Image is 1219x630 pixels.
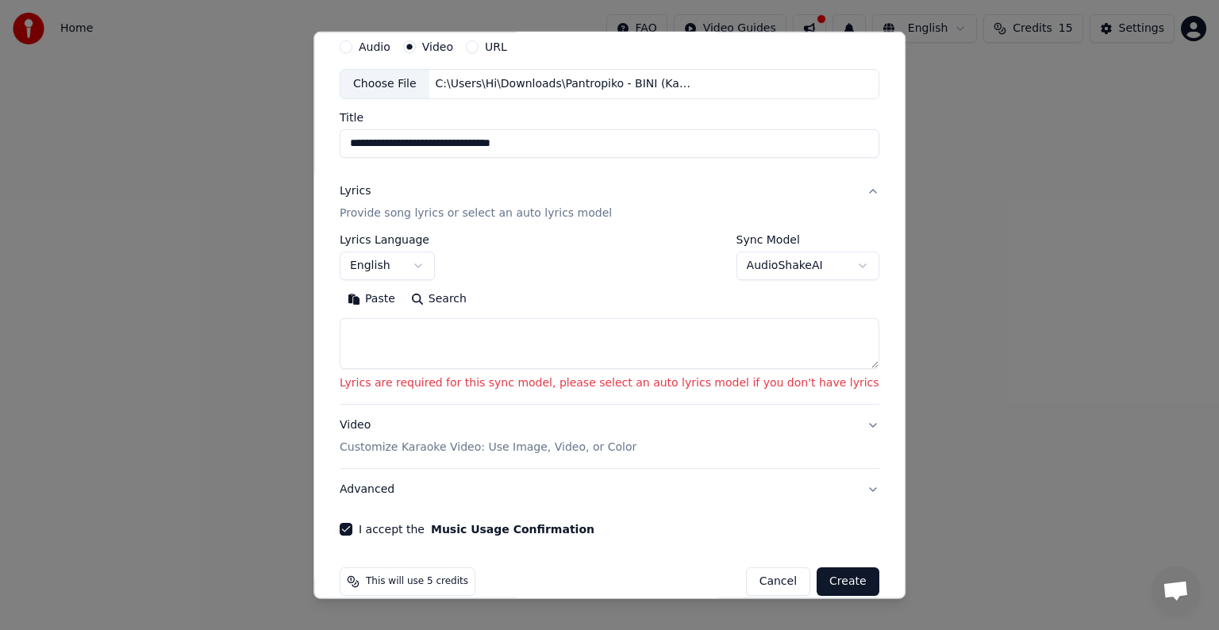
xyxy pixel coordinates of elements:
div: LyricsProvide song lyrics or select an auto lyrics model [340,234,879,404]
button: LyricsProvide song lyrics or select an auto lyrics model [340,171,879,234]
button: I accept the [431,524,594,535]
span: This will use 5 credits [366,575,468,588]
label: I accept the [359,524,594,535]
p: Lyrics are required for this sync model, please select an auto lyrics model if you don't have lyrics [340,375,879,391]
p: Provide song lyrics or select an auto lyrics model [340,206,612,221]
label: Video [422,41,453,52]
label: Lyrics Language [340,234,435,245]
label: Title [340,112,879,123]
div: Choose File [340,70,429,98]
button: Create [817,567,879,596]
label: Sync Model [736,234,879,245]
button: Paste [340,286,403,312]
label: URL [485,41,507,52]
div: Video [340,417,636,455]
button: Search [403,286,475,312]
button: Cancel [746,567,810,596]
button: VideoCustomize Karaoke Video: Use Image, Video, or Color [340,405,879,468]
div: C:\Users\Hi\Downloads\Pantropiko - BINI (Karaoke Version).mp4 [429,76,699,92]
label: Audio [359,41,390,52]
button: Advanced [340,469,879,510]
p: Customize Karaoke Video: Use Image, Video, or Color [340,440,636,455]
div: Lyrics [340,183,371,199]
